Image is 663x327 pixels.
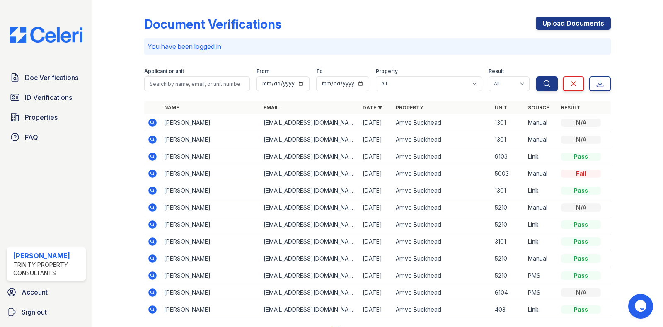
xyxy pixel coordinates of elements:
a: Properties [7,109,86,126]
div: Pass [561,254,601,263]
td: Arrive Buckhead [392,233,491,250]
div: Pass [561,237,601,246]
td: 5210 [491,199,525,216]
div: N/A [561,136,601,144]
td: 1301 [491,114,525,131]
td: [EMAIL_ADDRESS][DOMAIN_NAME] [260,284,359,301]
td: Manual [525,165,558,182]
td: [EMAIL_ADDRESS][DOMAIN_NAME] [260,216,359,233]
a: Upload Documents [536,17,611,30]
td: Link [525,182,558,199]
a: Property [396,104,423,111]
td: [DATE] [359,182,392,199]
a: Unit [495,104,507,111]
td: Arrive Buckhead [392,216,491,233]
td: Arrive Buckhead [392,148,491,165]
div: Pass [561,153,601,161]
td: PMS [525,284,558,301]
td: [PERSON_NAME] [161,114,260,131]
td: Link [525,216,558,233]
td: Manual [525,114,558,131]
label: From [256,68,269,75]
td: [DATE] [359,165,392,182]
label: Applicant or unit [144,68,184,75]
td: [DATE] [359,284,392,301]
td: 1301 [491,131,525,148]
td: [EMAIL_ADDRESS][DOMAIN_NAME] [260,131,359,148]
td: Link [525,233,558,250]
td: 3101 [491,233,525,250]
td: Manual [525,250,558,267]
span: Account [22,287,48,297]
p: You have been logged in [148,41,607,51]
td: [DATE] [359,301,392,318]
td: 6104 [491,284,525,301]
td: 5003 [491,165,525,182]
span: ID Verifications [25,92,72,102]
label: To [316,68,323,75]
td: [EMAIL_ADDRESS][DOMAIN_NAME] [260,233,359,250]
td: Arrive Buckhead [392,199,491,216]
td: [PERSON_NAME] [161,267,260,284]
td: Arrive Buckhead [392,301,491,318]
td: [DATE] [359,114,392,131]
td: Arrive Buckhead [392,131,491,148]
a: Email [264,104,279,111]
label: Property [376,68,398,75]
td: [PERSON_NAME] [161,284,260,301]
a: Result [561,104,581,111]
div: Pass [561,187,601,195]
label: Result [489,68,504,75]
td: Manual [525,131,558,148]
td: Link [525,301,558,318]
img: CE_Logo_Blue-a8612792a0a2168367f1c8372b55b34899dd931a85d93a1a3d3e32e68fde9ad4.png [3,27,89,43]
div: Fail [561,170,601,178]
td: [PERSON_NAME] [161,182,260,199]
td: [DATE] [359,199,392,216]
a: Name [164,104,179,111]
td: [EMAIL_ADDRESS][DOMAIN_NAME] [260,250,359,267]
td: Link [525,148,558,165]
td: [PERSON_NAME] [161,165,260,182]
td: [PERSON_NAME] [161,131,260,148]
td: [EMAIL_ADDRESS][DOMAIN_NAME] [260,301,359,318]
td: 1301 [491,182,525,199]
td: [PERSON_NAME] [161,199,260,216]
td: [EMAIL_ADDRESS][DOMAIN_NAME] [260,114,359,131]
td: [DATE] [359,233,392,250]
td: [DATE] [359,250,392,267]
td: [DATE] [359,131,392,148]
td: [EMAIL_ADDRESS][DOMAIN_NAME] [260,199,359,216]
td: Manual [525,199,558,216]
a: Date ▼ [363,104,382,111]
span: Sign out [22,307,47,317]
td: [PERSON_NAME] [161,250,260,267]
div: Pass [561,305,601,314]
span: Doc Verifications [25,73,78,82]
td: [PERSON_NAME] [161,216,260,233]
a: Sign out [3,304,89,320]
iframe: chat widget [628,294,655,319]
input: Search by name, email, or unit number [144,76,250,91]
a: Account [3,284,89,300]
td: [PERSON_NAME] [161,301,260,318]
div: Pass [561,271,601,280]
td: 9103 [491,148,525,165]
td: 5210 [491,250,525,267]
td: [DATE] [359,148,392,165]
a: FAQ [7,129,86,145]
td: [PERSON_NAME] [161,233,260,250]
td: Arrive Buckhead [392,284,491,301]
a: Source [528,104,549,111]
td: [EMAIL_ADDRESS][DOMAIN_NAME] [260,182,359,199]
td: [PERSON_NAME] [161,148,260,165]
td: Arrive Buckhead [392,182,491,199]
div: N/A [561,119,601,127]
td: Arrive Buckhead [392,165,491,182]
td: PMS [525,267,558,284]
div: N/A [561,288,601,297]
td: Arrive Buckhead [392,114,491,131]
td: 5210 [491,216,525,233]
td: 5210 [491,267,525,284]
